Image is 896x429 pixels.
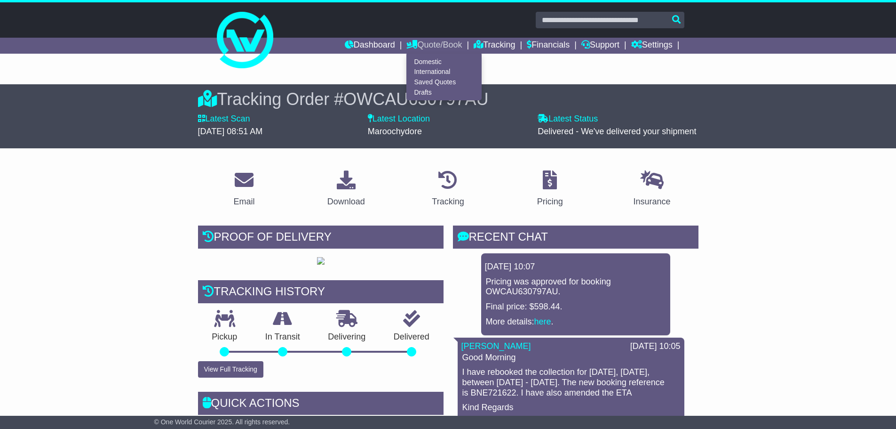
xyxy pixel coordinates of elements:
a: Domestic [407,57,481,67]
label: Latest Location [368,114,430,124]
div: RECENT CHAT [453,226,698,251]
a: Financials [527,38,570,54]
a: Dashboard [345,38,395,54]
a: Settings [631,38,673,54]
p: Final price: $598.44. [486,302,666,312]
div: Quote/Book [406,54,482,100]
a: Tracking [474,38,515,54]
p: Pricing was approved for booking OWCAU630797AU. [486,277,666,297]
span: OWCAU630797AU [343,89,488,109]
div: [DATE] 10:05 [630,341,681,352]
div: Tracking history [198,280,444,306]
div: Tracking [432,195,464,208]
div: Download [327,195,365,208]
span: Delivered - We've delivered your shipment [538,127,696,136]
div: Insurance [634,195,671,208]
a: Tracking [426,167,470,211]
a: Insurance [627,167,677,211]
p: In Transit [251,332,314,342]
div: Pricing [537,195,563,208]
p: Delivering [314,332,380,342]
a: Drafts [407,87,481,97]
p: Delivered [380,332,444,342]
a: Email [227,167,261,211]
label: Latest Scan [198,114,250,124]
p: Good Morning [462,353,680,363]
a: Quote/Book [406,38,462,54]
div: Email [233,195,254,208]
a: Download [321,167,371,211]
a: Saved Quotes [407,77,481,88]
p: More details: . [486,317,666,327]
div: Quick Actions [198,392,444,417]
p: Pickup [198,332,252,342]
button: View Full Tracking [198,361,263,378]
div: [DATE] 10:07 [485,262,666,272]
img: GetPodImage [317,257,325,265]
div: Tracking Order # [198,89,698,109]
a: International [407,67,481,77]
p: I have rebooked the collection for [DATE], [DATE], between [DATE] - [DATE]. The new booking refer... [462,367,680,398]
div: Proof of Delivery [198,226,444,251]
a: Support [581,38,619,54]
span: © One World Courier 2025. All rights reserved. [154,418,290,426]
p: Kind Regards [462,403,680,413]
span: [DATE] 08:51 AM [198,127,263,136]
a: [PERSON_NAME] [461,341,531,351]
label: Latest Status [538,114,598,124]
a: here [534,317,551,326]
a: Pricing [531,167,569,211]
span: Maroochydore [368,127,422,136]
